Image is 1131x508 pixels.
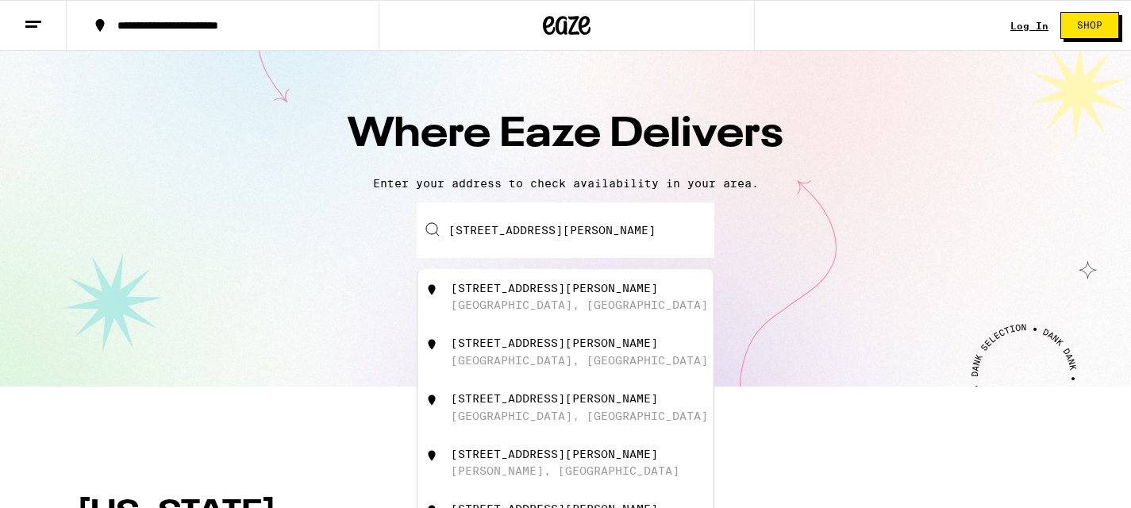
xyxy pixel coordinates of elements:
[451,337,658,349] div: [STREET_ADDRESS][PERSON_NAME]
[451,392,658,405] div: [STREET_ADDRESS][PERSON_NAME]
[451,410,708,422] div: [GEOGRAPHIC_DATA], [GEOGRAPHIC_DATA]
[451,354,708,367] div: [GEOGRAPHIC_DATA], [GEOGRAPHIC_DATA]
[1060,12,1119,39] button: Shop
[424,448,440,464] img: 127 Roger Drive
[10,11,114,24] span: Hi. Need any help?
[1010,21,1048,31] a: Log In
[451,298,708,311] div: [GEOGRAPHIC_DATA], [GEOGRAPHIC_DATA]
[424,392,440,408] img: 127 Roger Drive
[16,177,1115,190] p: Enter your address to check availability in your area.
[417,202,714,258] input: Enter your delivery address
[424,282,440,298] img: 127 Roger Drive
[1048,12,1131,39] a: Shop
[451,448,658,460] div: [STREET_ADDRESS][PERSON_NAME]
[288,106,844,164] h1: Where Eaze Delivers
[1077,21,1102,30] span: Shop
[451,464,679,477] div: [PERSON_NAME], [GEOGRAPHIC_DATA]
[451,282,658,294] div: [STREET_ADDRESS][PERSON_NAME]
[424,337,440,352] img: 127 Roger Drive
